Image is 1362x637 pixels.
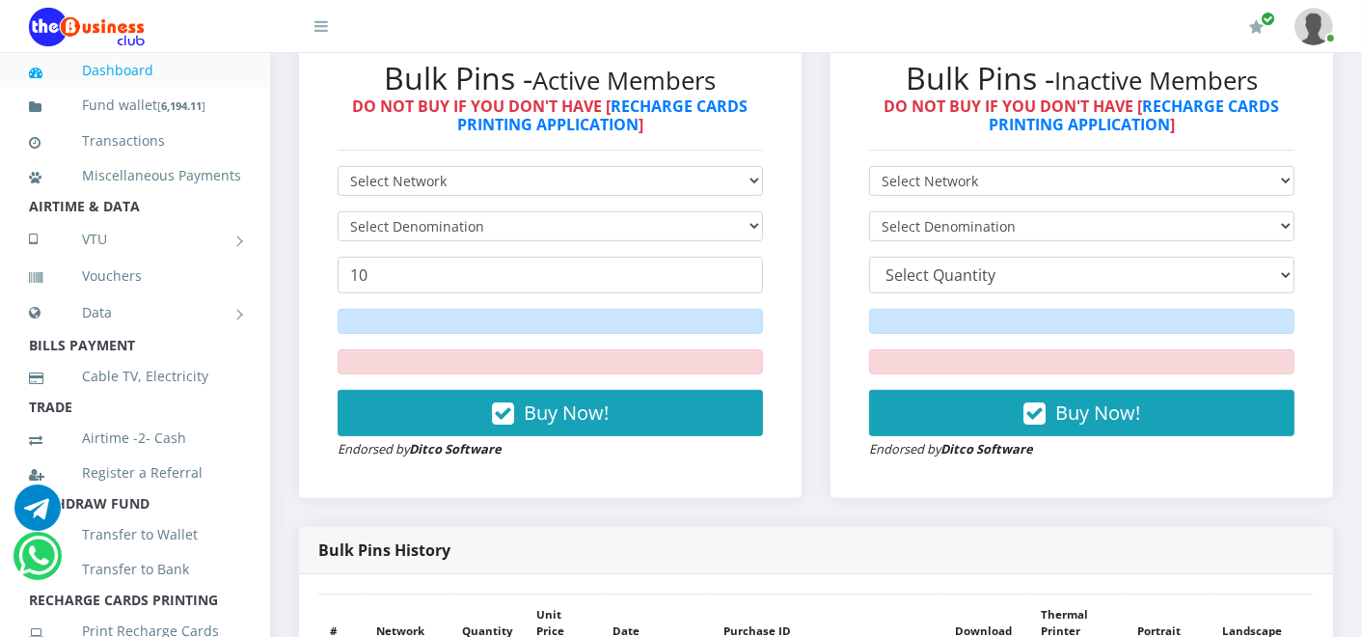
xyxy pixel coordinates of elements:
[1249,19,1264,35] i: Renew/Upgrade Subscription
[353,96,749,135] strong: DO NOT BUY IF YOU DON'T HAVE [ ]
[14,499,61,531] a: Chat for support
[1054,64,1258,97] small: Inactive Members
[338,60,763,97] h2: Bulk Pins -
[29,48,241,93] a: Dashboard
[29,354,241,399] a: Cable TV, Electricity
[318,540,450,561] strong: Bulk Pins History
[157,98,205,113] small: [ ]
[1055,400,1140,426] span: Buy Now!
[885,96,1280,135] strong: DO NOT BUY IF YOU DON'T HAVE [ ]
[338,257,763,293] input: Enter Quantity
[1261,12,1275,26] span: Renew/Upgrade Subscription
[869,440,1033,457] small: Endorsed by
[869,390,1294,436] button: Buy Now!
[29,215,241,263] a: VTU
[869,60,1294,97] h2: Bulk Pins -
[29,254,241,298] a: Vouchers
[29,119,241,163] a: Transactions
[29,451,241,495] a: Register a Referral
[29,512,241,557] a: Transfer to Wallet
[457,96,749,135] a: RECHARGE CARDS PRINTING APPLICATION
[338,440,502,457] small: Endorsed by
[989,96,1280,135] a: RECHARGE CARDS PRINTING APPLICATION
[1294,8,1333,45] img: User
[29,289,241,337] a: Data
[409,440,502,457] strong: Ditco Software
[29,153,241,198] a: Miscellaneous Payments
[29,416,241,460] a: Airtime -2- Cash
[338,390,763,436] button: Buy Now!
[940,440,1033,457] strong: Ditco Software
[29,83,241,128] a: Fund wallet[6,194.11]
[29,8,145,46] img: Logo
[533,64,717,97] small: Active Members
[524,400,609,426] span: Buy Now!
[18,547,58,579] a: Chat for support
[161,98,202,113] b: 6,194.11
[29,547,241,592] a: Transfer to Bank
